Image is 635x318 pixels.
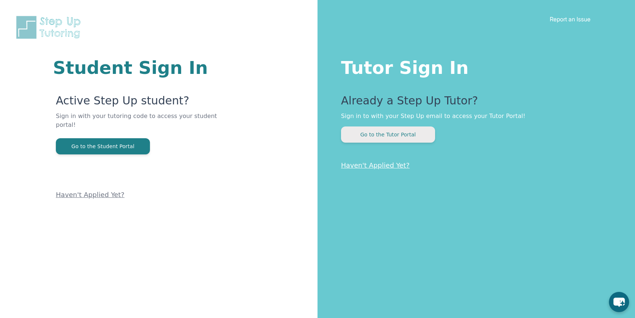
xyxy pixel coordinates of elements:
h1: Student Sign In [53,59,229,76]
a: Go to the Tutor Portal [341,131,435,138]
a: Go to the Student Portal [56,143,150,150]
a: Report an Issue [550,15,591,23]
img: Step Up Tutoring horizontal logo [15,15,85,40]
p: Already a Step Up Tutor? [341,94,606,112]
button: Go to the Student Portal [56,138,150,154]
button: Go to the Tutor Portal [341,126,435,143]
button: chat-button [609,292,629,312]
p: Sign in to with your Step Up email to access your Tutor Portal! [341,112,606,121]
a: Haven't Applied Yet? [341,161,410,169]
p: Sign in with your tutoring code to access your student portal! [56,112,229,138]
p: Active Step Up student? [56,94,229,112]
h1: Tutor Sign In [341,56,606,76]
a: Haven't Applied Yet? [56,191,125,199]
